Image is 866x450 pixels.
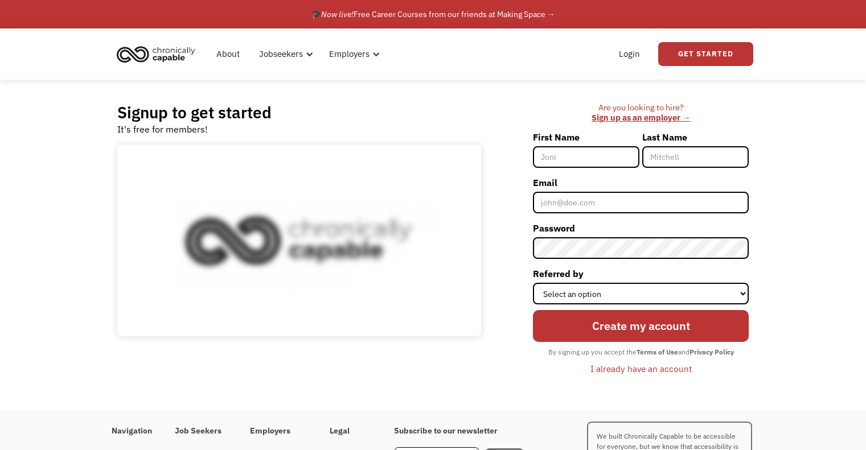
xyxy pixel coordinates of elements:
[612,36,647,72] a: Login
[637,348,678,356] strong: Terms of Use
[252,36,317,72] div: Jobseekers
[533,265,749,283] label: Referred by
[321,9,354,19] em: Now live!
[175,426,227,436] h4: Job Seekers
[113,42,204,67] a: home
[322,36,383,72] div: Employers
[533,219,749,237] label: Password
[533,102,749,123] div: Are you looking to hire? ‍
[590,362,692,375] div: I already have an account
[533,146,639,168] input: Joni
[394,426,524,436] h4: Subscribe to our newsletter
[689,348,734,356] strong: Privacy Policy
[642,128,749,146] label: Last Name
[250,426,307,436] h4: Employers
[330,426,371,436] h4: Legal
[259,47,303,61] div: Jobseekers
[113,42,199,67] img: Chronically Capable logo
[592,112,690,123] a: Sign up as an employer →
[329,47,370,61] div: Employers
[533,310,749,342] input: Create my account
[533,174,749,192] label: Email
[117,102,272,122] h2: Signup to get started
[543,345,740,360] div: By signing up you accept the and
[533,192,749,213] input: john@doe.com
[533,128,639,146] label: First Name
[658,42,753,66] a: Get Started
[311,7,555,21] div: 🎓 Free Career Courses from our friends at Making Space →
[533,128,749,378] form: Member-Signup-Form
[642,146,749,168] input: Mitchell
[112,426,152,436] h4: Navigation
[210,36,247,72] a: About
[582,359,700,378] a: I already have an account
[117,122,208,136] div: It's free for members!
